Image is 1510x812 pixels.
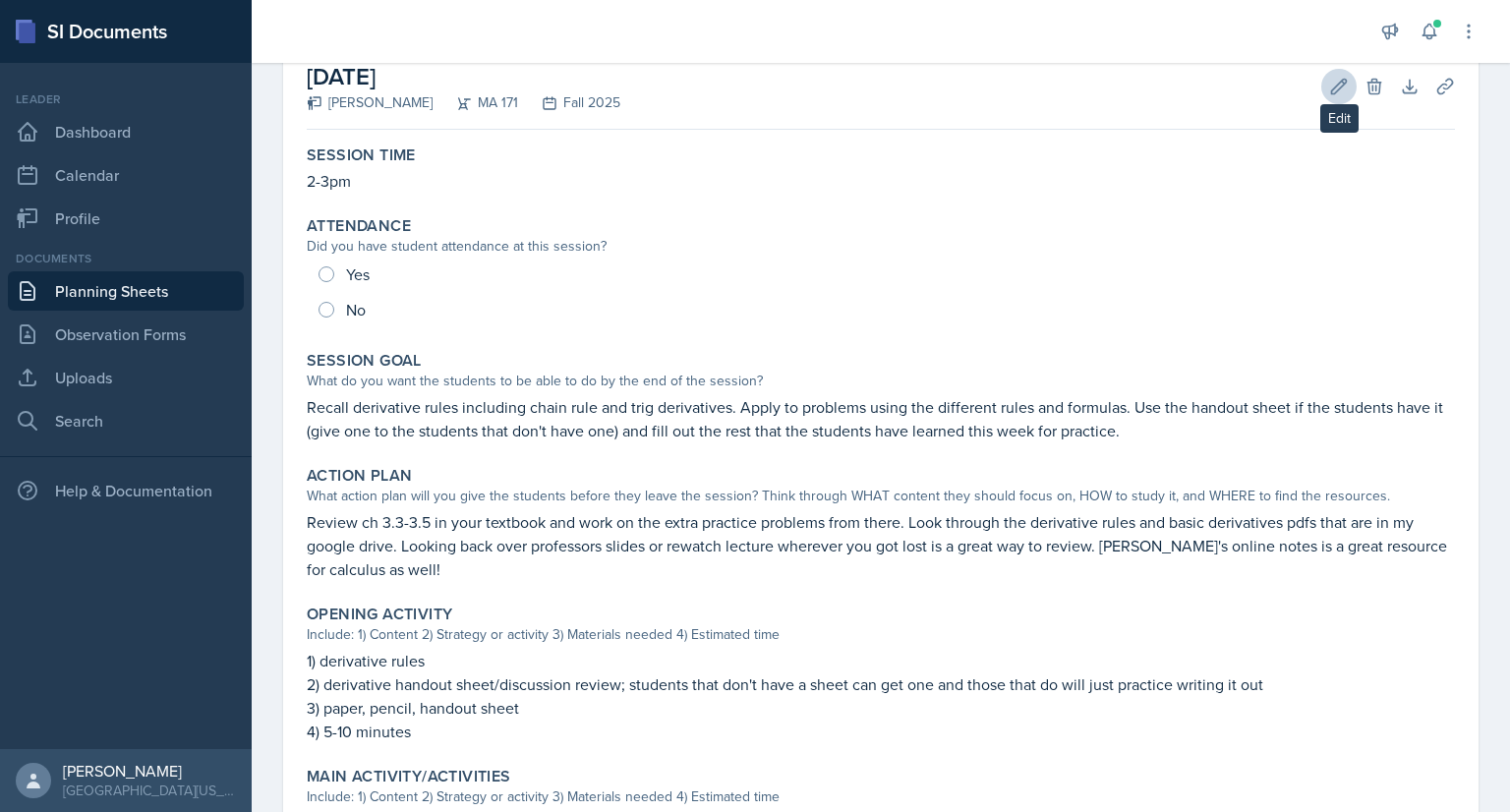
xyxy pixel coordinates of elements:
div: [PERSON_NAME] [63,761,236,781]
a: Calendar [8,155,244,195]
p: Review ch 3.3-3.5 in your textbook and work on the extra practice problems from there. Look throu... [307,510,1455,581]
div: What action plan will you give the students before they leave the session? Think through WHAT con... [307,486,1455,506]
div: Fall 2025 [518,92,620,113]
div: Include: 1) Content 2) Strategy or activity 3) Materials needed 4) Estimated time [307,786,1455,807]
p: 2) derivative handout sheet/discussion review; students that don't have a sheet can get one and t... [307,672,1455,696]
div: [GEOGRAPHIC_DATA][US_STATE] in [GEOGRAPHIC_DATA] [63,781,236,800]
p: 2-3pm [307,169,1455,193]
label: Action Plan [307,466,412,486]
p: Recall derivative rules including chain rule and trig derivatives. Apply to problems using the di... [307,395,1455,442]
div: Documents [8,250,244,267]
a: Observation Forms [8,315,244,354]
label: Opening Activity [307,605,452,624]
a: Profile [8,199,244,238]
a: Uploads [8,358,244,397]
label: Session Goal [307,351,422,371]
a: Search [8,401,244,440]
h2: [DATE] [307,59,620,94]
div: Help & Documentation [8,471,244,510]
button: Edit [1321,69,1357,104]
div: MA 171 [433,92,518,113]
div: Leader [8,90,244,108]
a: Dashboard [8,112,244,151]
label: Attendance [307,216,411,236]
div: [PERSON_NAME] [307,92,433,113]
div: Include: 1) Content 2) Strategy or activity 3) Materials needed 4) Estimated time [307,624,1455,645]
label: Session Time [307,145,416,165]
div: What do you want the students to be able to do by the end of the session? [307,371,1455,391]
a: Planning Sheets [8,271,244,311]
p: 3) paper, pencil, handout sheet [307,696,1455,720]
p: 1) derivative rules [307,649,1455,672]
p: 4) 5-10 minutes [307,720,1455,743]
div: Did you have student attendance at this session? [307,236,1455,257]
label: Main Activity/Activities [307,767,511,786]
